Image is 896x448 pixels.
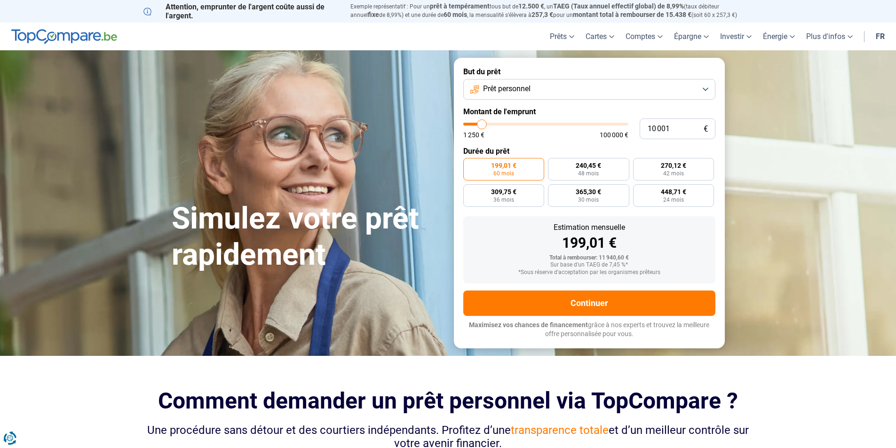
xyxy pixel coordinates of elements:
div: Sur base d'un TAEG de 7,45 %* [471,262,708,268]
span: € [704,125,708,133]
span: 1 250 € [463,132,484,138]
button: Prêt personnel [463,79,715,100]
p: grâce à nos experts et trouvez la meilleure offre personnalisée pour vous. [463,321,715,339]
span: 48 mois [578,171,599,176]
a: Plus d'infos [801,23,858,50]
span: transparence totale [511,424,609,437]
span: 448,71 € [661,189,686,195]
div: 199,01 € [471,236,708,250]
span: 100 000 € [600,132,628,138]
a: Prêts [544,23,580,50]
a: Investir [714,23,757,50]
img: TopCompare [11,29,117,44]
span: 257,3 € [531,11,553,18]
span: 12.500 € [518,2,544,10]
span: 240,45 € [576,162,601,169]
span: 24 mois [663,197,684,203]
h2: Comment demander un prêt personnel via TopCompare ? [143,388,753,414]
a: Énergie [757,23,801,50]
a: fr [870,23,890,50]
span: Maximisez vos chances de financement [469,321,588,329]
a: Comptes [620,23,668,50]
span: 309,75 € [491,189,516,195]
a: Cartes [580,23,620,50]
h1: Simulez votre prêt rapidement [172,201,443,273]
span: montant total à rembourser de 15.438 € [573,11,691,18]
span: 60 mois [493,171,514,176]
span: 42 mois [663,171,684,176]
label: Montant de l'emprunt [463,107,715,116]
div: Total à rembourser: 11 940,60 € [471,255,708,261]
span: Prêt personnel [483,84,531,94]
span: 36 mois [493,197,514,203]
label: Durée du prêt [463,147,715,156]
a: Épargne [668,23,714,50]
span: 60 mois [444,11,467,18]
div: Estimation mensuelle [471,224,708,231]
button: Continuer [463,291,715,316]
span: 270,12 € [661,162,686,169]
span: 30 mois [578,197,599,203]
span: fixe [368,11,379,18]
div: *Sous réserve d'acceptation par les organismes prêteurs [471,269,708,276]
span: 199,01 € [491,162,516,169]
span: 365,30 € [576,189,601,195]
span: prêt à tempérament [430,2,490,10]
p: Exemple représentatif : Pour un tous but de , un (taux débiteur annuel de 8,99%) et une durée de ... [350,2,753,19]
label: But du prêt [463,67,715,76]
span: TAEG (Taux annuel effectif global) de 8,99% [553,2,684,10]
p: Attention, emprunter de l'argent coûte aussi de l'argent. [143,2,339,20]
